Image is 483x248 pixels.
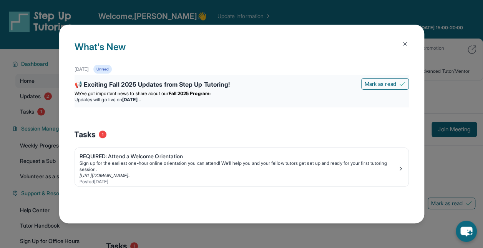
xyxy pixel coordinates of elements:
[365,80,396,88] span: Mark as read
[80,160,398,173] div: Sign up for the earliest one-hour online orientation you can attend! We’ll help you and your fell...
[75,148,408,186] a: REQUIRED: Attend a Welcome OrientationSign up for the earliest one-hour online orientation you ca...
[75,80,409,90] div: 📢 Exciting Fall 2025 Updates from Step Up Tutoring!
[361,78,409,90] button: Mark as read
[80,173,131,178] a: [URL][DOMAIN_NAME]..
[122,97,140,102] strong: [DATE]
[75,129,96,140] span: Tasks
[75,40,409,65] h1: What's New
[99,131,106,138] span: 1
[456,221,477,242] button: chat-button
[402,41,408,47] img: Close Icon
[75,90,169,96] span: We’ve got important news to share about our
[399,81,405,87] img: Mark as read
[169,90,211,96] strong: Fall 2025 Program:
[75,97,409,103] li: Updates will go live on
[80,152,398,160] div: REQUIRED: Attend a Welcome Orientation
[75,66,89,72] div: [DATE]
[80,179,398,185] div: Posted [DATE]
[93,65,112,74] div: Unread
